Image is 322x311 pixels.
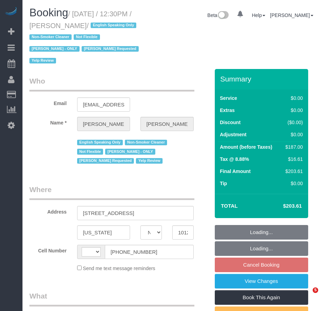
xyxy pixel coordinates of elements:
[24,117,72,126] label: Name *
[283,180,303,187] div: $0.00
[29,76,194,92] legend: Who
[105,149,155,154] span: [PERSON_NAME] - ONLY
[220,95,237,102] label: Service
[283,95,303,102] div: $0.00
[252,12,265,18] a: Help
[283,107,303,114] div: $0.00
[283,144,303,150] div: $187.00
[91,23,136,28] span: English Speaking Only
[220,131,247,138] label: Adjustment
[29,7,68,19] span: Booking
[220,75,305,83] h3: Summary
[283,131,303,138] div: $0.00
[221,203,238,209] strong: Total
[136,158,163,164] span: Yelp Review
[283,156,303,163] div: $16.61
[220,180,227,187] label: Tip
[208,12,229,18] a: Beta
[83,266,155,271] span: Send me text message reminders
[105,245,194,259] input: Cell Number
[29,10,141,65] small: / [DATE] / 12:30PM / [PERSON_NAME]
[220,168,251,175] label: Final Amount
[29,184,194,200] legend: Where
[125,140,167,145] span: Non-Smoker Cleaner
[262,203,302,209] h4: $203.61
[29,46,80,52] span: [PERSON_NAME] - ONLY
[140,117,194,131] input: Last Name
[77,158,134,164] span: [PERSON_NAME] Requested
[220,144,272,150] label: Amount (before Taxes)
[24,245,72,254] label: Cell Number
[172,225,194,240] input: Zip Code
[220,119,241,126] label: Discount
[77,225,130,240] input: City
[298,287,315,304] iframe: Intercom live chat
[77,117,130,131] input: First Name
[77,149,103,154] span: Not Flexible
[283,168,303,175] div: $203.61
[77,97,130,112] input: Email
[215,274,308,288] a: View Changes
[24,97,72,107] label: Email
[29,291,194,306] legend: What
[77,140,123,145] span: English Speaking Only
[270,12,313,18] a: [PERSON_NAME]
[313,287,318,293] span: 5
[4,7,18,17] img: Automaid Logo
[24,206,72,215] label: Address
[217,11,229,20] img: New interface
[29,58,56,63] span: Yelp Review
[220,107,235,114] label: Extras
[215,290,308,305] a: Book This Again
[82,46,139,52] span: [PERSON_NAME] Requested
[29,34,72,40] span: Non-Smoker Cleaner
[220,156,249,163] label: Tax @ 8.88%
[283,119,303,126] div: ($0.00)
[74,34,100,40] span: Not Flexible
